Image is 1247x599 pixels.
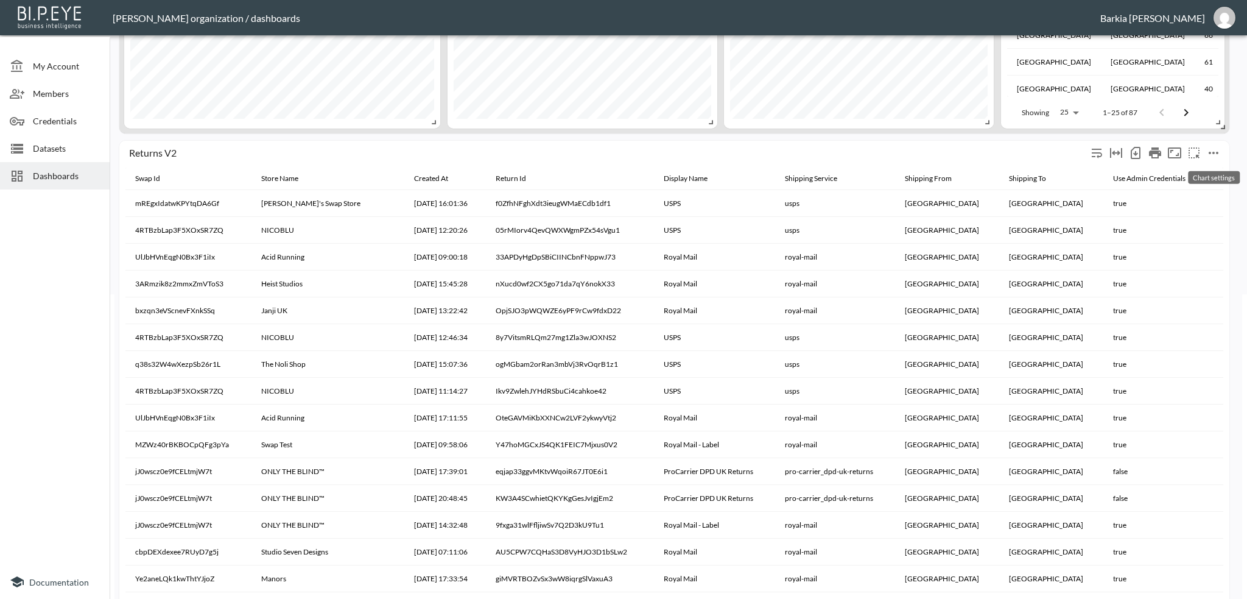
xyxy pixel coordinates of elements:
div: Swap Id [135,171,160,186]
th: United Kingdom [895,431,999,458]
th: United Kingdom [999,512,1103,539]
th: Janji UK [251,297,404,324]
th: 4RTBzbLap3F5XOxSR7ZQ [125,324,251,351]
th: usps [775,378,895,405]
div: Barkia [PERSON_NAME] [1100,12,1205,24]
th: United Kingdom [895,565,999,592]
th: UlJbHVnEqgN0Bx3F1iIx [125,405,251,431]
th: true [1103,324,1223,351]
th: The Noli Shop [251,351,404,378]
th: Y47hoMGCxJS4QK1FEIC7Mjxus0V2 [486,431,654,458]
th: 2025-04-29 09:00:18 [404,244,485,271]
div: Return Id [496,171,526,186]
th: ProCarrier DPD UK Returns [654,485,775,512]
th: cbpDEXdexee7RUyD7g5j [125,539,251,565]
th: giMVRTBOZvSx3wW8iqrgSlVaxuA3 [486,565,654,592]
th: usps [775,217,895,244]
th: q38s32W4wXezpSb26r1L [125,351,251,378]
th: 05rMIorv4QevQWXWgmPZx54sVgu1 [486,217,654,244]
span: Shipping To [1009,171,1062,186]
th: Canada [1007,49,1101,76]
div: Shipping To [1009,171,1046,186]
p: Showing [1022,107,1049,118]
div: Display Name [664,171,708,186]
th: royal-mail [775,512,895,539]
th: United Kingdom [895,297,999,324]
th: United States [999,324,1103,351]
th: 2025-04-27 17:11:55 [404,405,485,431]
span: Members [33,87,100,100]
th: 33APDyHgDpSBiCIINCbnFNppwJ73 [486,244,654,271]
th: Ireland [1007,22,1101,49]
th: nXucd0wf2CX5go71da7qY6nokX33 [486,271,654,297]
th: United Kingdom [895,271,999,297]
th: f0ZfhNFghXdt3ieugWMaECdb1df1 [486,190,654,217]
th: royal-mail [775,405,895,431]
th: United States [999,190,1103,217]
th: 2025-03-26 20:48:45 [404,485,485,512]
th: true [1103,431,1223,458]
div: 25 [1054,104,1083,120]
th: USPS [654,217,775,244]
span: Datasets [33,142,100,155]
th: ogMGbam2orRan3mbVj3RvOqrB1z1 [486,351,654,378]
th: jJ0wscz0e9fCELtmjW7t [125,485,251,512]
th: United States [895,217,999,244]
th: jJ0wscz0e9fCELtmjW7t [125,512,251,539]
th: true [1103,565,1223,592]
a: Documentation [10,575,100,589]
button: barkia@swap-commerce.com [1205,3,1244,32]
div: Returns V2 [129,147,1087,158]
th: true [1103,297,1223,324]
th: false [1103,485,1223,512]
span: Chart settings [1204,143,1223,163]
th: United Kingdom [895,458,999,485]
button: Fullscreen [1165,143,1184,163]
div: Print [1145,143,1165,163]
th: 2025-04-03 11:14:27 [404,378,485,405]
th: eqjap33ggvMKtvWqoiR67JT0E6i1 [486,458,654,485]
th: Royal Mail [654,244,775,271]
span: Store Name [261,171,314,186]
th: Netherlands [1101,76,1195,102]
th: Royal Mail - Label [654,431,775,458]
th: OteGAVMiKbXXNCw2LVF2ykwyVtj2 [486,405,654,431]
th: OpjSJO3pWQWZE6yPF9rCw9fdxD22 [486,297,654,324]
th: Acid Running [251,244,404,271]
th: true [1103,539,1223,565]
th: United States [895,351,999,378]
th: true [1103,271,1223,297]
th: 2025-03-28 14:32:48 [404,512,485,539]
th: UlJbHVnEqgN0Bx3F1iIx [125,244,251,271]
th: United Kingdom [895,405,999,431]
span: Display Name [664,171,723,186]
th: royal-mail [775,244,895,271]
th: 3ARmzik8z2mmxZmVToS3 [125,271,251,297]
th: MZWz40rBKBOCpQFg3pYa [125,431,251,458]
th: Studio Seven Designs [251,539,404,565]
th: United Kingdom [1101,22,1195,49]
th: 2025-04-14 15:07:36 [404,351,485,378]
th: United Kingdom [999,431,1103,458]
th: United States [999,378,1103,405]
th: USPS [654,190,775,217]
span: Return Id [496,171,542,186]
th: royal-mail [775,431,895,458]
th: Royal Mail [654,297,775,324]
th: United Kingdom [895,244,999,271]
span: My Account [33,60,100,73]
th: 2025-04-01 12:20:26 [404,217,485,244]
div: Use Admin Credentials [1113,171,1186,186]
th: United Kingdom [999,565,1103,592]
th: usps [775,190,895,217]
th: NICOBLU [251,378,404,405]
th: United Kingdom [895,539,999,565]
img: bipeye-logo [15,3,85,30]
th: United Kingdom [999,485,1103,512]
th: usps [775,324,895,351]
th: true [1103,405,1223,431]
th: royal-mail [775,565,895,592]
th: true [1103,217,1223,244]
th: 2025-03-25 09:58:06 [404,431,485,458]
div: Shipping Service [785,171,837,186]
